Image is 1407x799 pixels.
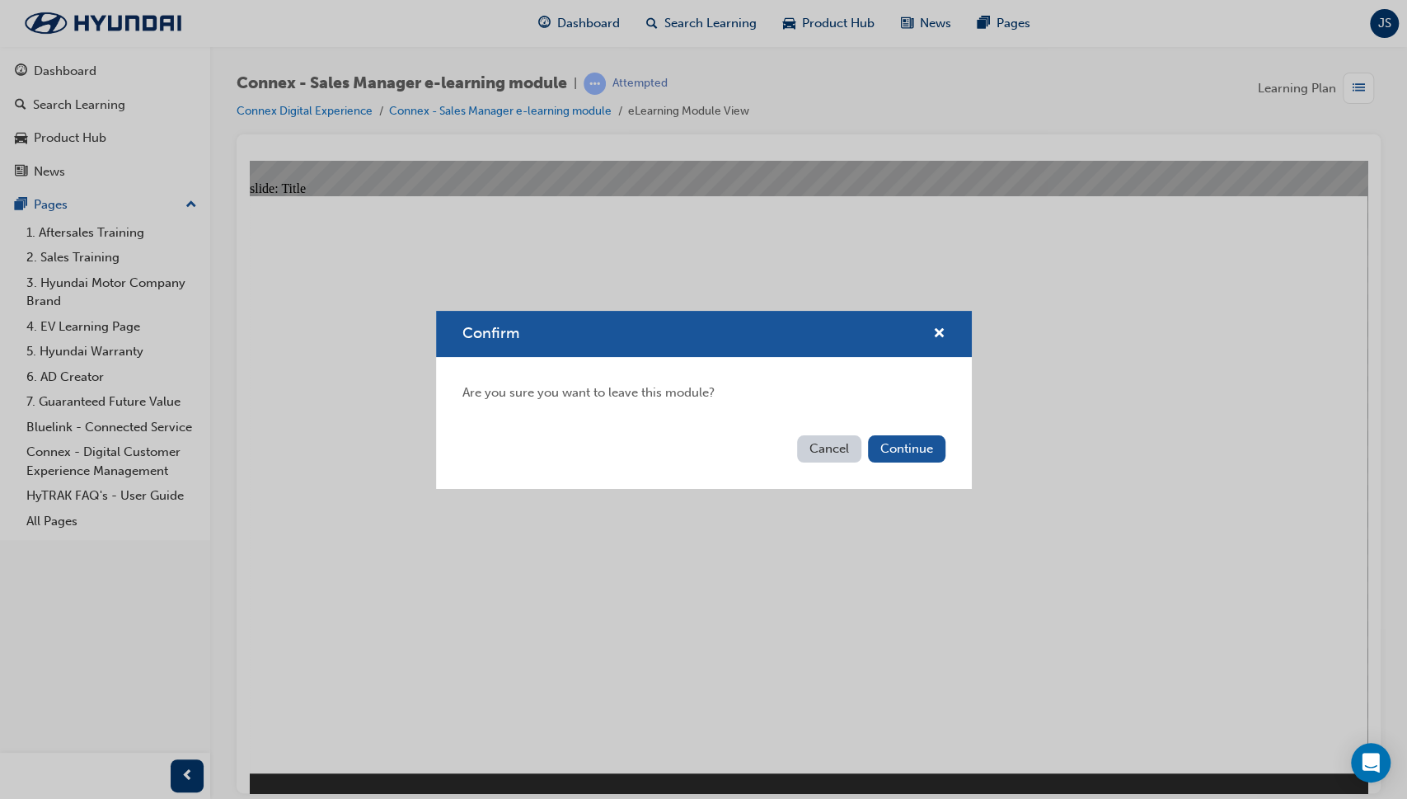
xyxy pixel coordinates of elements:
span: cross-icon [933,327,945,342]
span: Confirm [462,324,519,342]
button: Continue [868,435,945,463]
div: Are you sure you want to leave this module? [436,357,972,429]
div: Confirm [436,311,972,489]
div: Open Intercom Messenger [1351,743,1391,783]
button: cross-icon [933,324,945,345]
button: Cancel [797,435,861,463]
